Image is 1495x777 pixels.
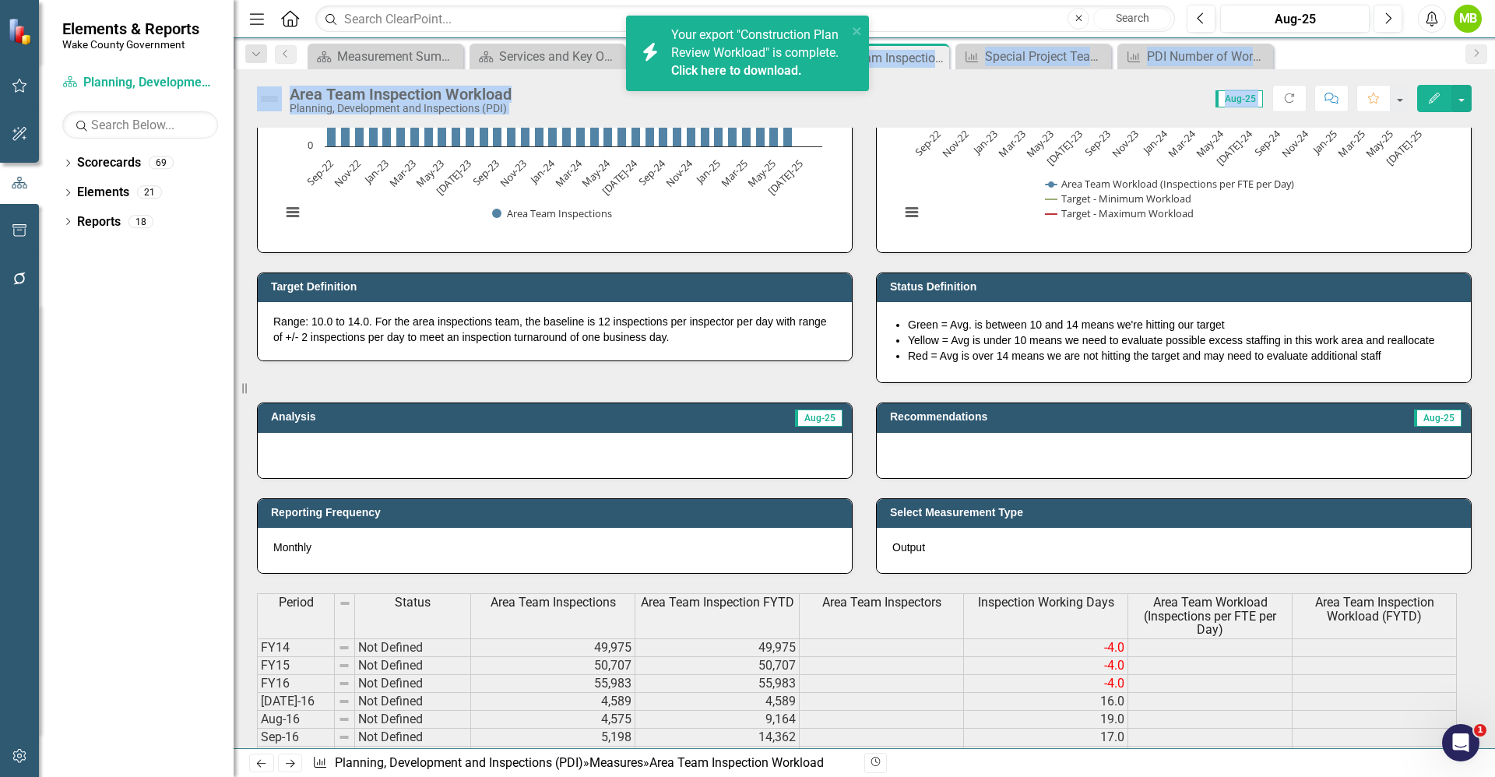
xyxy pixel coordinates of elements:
[62,111,218,139] input: Search Below...
[413,156,446,190] text: May-23
[304,156,336,188] text: Sep-22
[1116,12,1149,24] span: Search
[964,747,1128,765] td: 17.0
[890,411,1272,423] h3: Recommendations
[1251,126,1284,159] text: Sep-24
[852,22,863,40] button: close
[499,47,621,66] div: Services and Key Operating Measures
[1045,206,1194,220] button: Show Target - Maximum Workload
[491,596,616,610] span: Area Team Inspections
[331,156,364,189] text: Nov-22
[355,675,471,693] td: Not Defined
[1454,5,1482,33] button: MB
[641,596,794,610] span: Area Team Inspection FYTD
[1023,127,1057,160] text: May-23
[471,657,635,675] td: 50,707
[257,86,282,111] img: Not Defined
[271,507,844,519] h3: Reporting Frequency
[1093,8,1171,30] button: Search
[355,657,471,675] td: Not Defined
[795,410,842,427] span: Aug-25
[744,156,778,190] text: May-25
[635,657,800,675] td: 50,707
[471,711,635,729] td: 4,575
[77,213,121,231] a: Reports
[589,755,643,770] a: Measures
[901,202,923,223] button: View chart menu, Chart
[1109,127,1141,160] text: Nov-23
[663,156,696,189] text: Nov-24
[312,754,853,772] div: » »
[1131,596,1289,637] span: Area Team Workload (Inspections per FTE per Day)
[1474,724,1486,737] span: 1
[1442,724,1479,761] iframe: Intercom live chat
[1279,126,1312,160] text: Nov-24
[128,215,153,228] div: 18
[1082,127,1113,159] text: Sep-23
[257,711,335,729] td: Aug-16
[433,156,474,198] text: [DATE]-23
[273,314,836,345] p: Range: 10.0 to 14.0. For the area inspections team, the baseline is 12 inspections per inspector ...
[471,638,635,657] td: 49,975
[338,642,350,654] img: 8DAGhfEEPCf229AAAAAElFTkSuQmCC
[337,47,459,66] div: Measurement Summary
[471,675,635,693] td: 55,983
[386,156,419,189] text: Mar-23
[395,596,431,610] span: Status
[338,695,350,708] img: 8DAGhfEEPCf229AAAAAElFTkSuQmCC
[257,729,335,747] td: Sep-16
[635,747,800,765] td: 20,270
[290,86,512,103] div: Area Team Inspection Workload
[1296,596,1453,623] span: Area Team Inspection Workload (FYTD)
[471,747,635,765] td: 5,908
[890,281,1463,293] h3: Status Definition
[338,713,350,726] img: 8DAGhfEEPCf229AAAAAElFTkSuQmCC
[1193,126,1227,160] text: May-24
[959,47,1107,66] a: Special Project Team Inspection Workload
[1165,126,1198,160] text: Mar-24
[257,638,335,657] td: FY14
[290,103,512,114] div: Planning, Development and Inspections (PDI)
[1335,127,1367,160] text: Mar-25
[964,729,1128,747] td: 17.0
[1383,127,1424,168] text: [DATE]-25
[361,156,392,188] text: Jan-23
[649,755,824,770] div: Area Team Inspection Workload
[765,156,806,198] text: [DATE]-25
[1046,177,1296,191] button: Show Area Team Workload (Inspections per FTE per Day)
[471,729,635,747] td: 5,198
[635,675,800,693] td: 55,983
[62,38,199,51] small: Wake County Government
[964,711,1128,729] td: 19.0
[671,27,843,80] span: Your export "Construction Plan Review Workload" is complete.
[271,281,844,293] h3: Target Definition
[1309,127,1340,158] text: Jan-25
[282,202,304,223] button: View chart menu, Chart
[890,507,1463,519] h3: Select Measurement Type
[8,17,35,44] img: ClearPoint Strategy
[892,541,925,554] span: Output
[473,47,621,66] a: Services and Key Operating Measures
[257,657,335,675] td: FY15
[77,154,141,172] a: Scorecards
[492,206,613,220] button: Show Area Team Inspections
[77,184,129,202] a: Elements
[1215,90,1263,107] span: Aug-25
[137,186,162,199] div: 21
[311,47,459,66] a: Measurement Summary
[908,317,1455,332] li: Green = Avg. is between 10 and 14 means we're hitting our target
[315,5,1175,33] input: Search ClearPoint...
[985,47,1107,66] div: Special Project Team Inspection Workload
[1104,640,1124,655] span: -4.0
[1226,10,1364,29] div: Aug-25
[1139,126,1170,157] text: Jan-24
[939,127,972,160] text: Nov-22
[279,596,314,610] span: Period
[1043,127,1085,168] text: [DATE]-23
[692,156,723,188] text: Jan-25
[912,127,944,159] text: Sep-22
[308,138,313,152] text: 0
[257,693,335,711] td: [DATE]-16
[355,747,471,765] td: Not Defined
[552,156,586,189] text: Mar-24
